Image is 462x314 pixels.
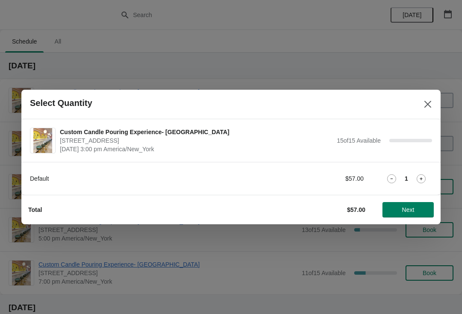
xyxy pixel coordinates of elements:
[60,136,332,145] span: [STREET_ADDRESS]
[60,128,332,136] span: Custom Candle Pouring Experience- [GEOGRAPHIC_DATA]
[30,174,267,183] div: Default
[382,202,434,217] button: Next
[33,128,52,153] img: Custom Candle Pouring Experience- Delray Beach | 415 East Atlantic Avenue, Delray Beach, FL, USA ...
[30,98,92,108] h2: Select Quantity
[60,145,332,153] span: [DATE] 3:00 pm America/New_York
[337,137,381,144] span: 15 of 15 Available
[420,97,435,112] button: Close
[28,206,42,213] strong: Total
[405,174,408,183] strong: 1
[402,206,415,213] span: Next
[284,174,364,183] div: $57.00
[347,206,365,213] strong: $57.00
